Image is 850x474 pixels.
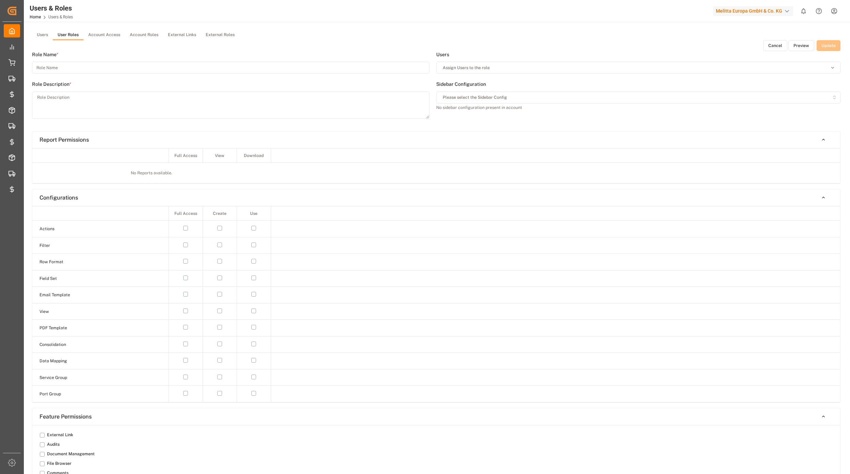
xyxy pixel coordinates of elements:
[237,206,271,221] th: Use
[32,81,69,88] span: Role Description
[203,148,237,163] th: View
[763,40,787,51] button: Cancel
[32,206,840,402] div: Configurations
[163,30,201,40] button: External Links
[201,30,239,40] button: External Roles
[32,411,840,423] button: Feature Permissions
[32,386,169,402] td: Port Group
[125,30,163,40] button: Account Roles
[436,105,840,111] p: No sidebar configuration present in account
[32,287,169,303] td: Email Template
[32,237,169,254] td: Filter
[30,15,41,19] a: Home
[32,303,169,320] td: View
[32,254,169,270] td: Row Format
[32,336,169,353] td: Consolidation
[32,134,840,146] button: Report Permissions
[32,320,169,336] td: PDF Template
[30,3,73,13] div: Users & Roles
[713,6,793,16] div: Melitta Europa GmbH & Co. KG
[796,3,811,19] button: show 0 new notifications
[32,353,169,369] td: Data Mapping
[45,433,73,437] small: External Link
[53,30,83,40] button: User Roles
[237,148,271,163] th: Download
[788,40,814,51] button: Preview
[443,65,490,71] span: Assign Users to the role
[32,51,57,58] span: Role Name
[32,192,840,204] button: Configurations
[169,206,203,221] th: Full Access
[436,62,840,74] button: Assign Users to the role
[811,3,827,19] button: Help Center
[443,94,507,100] span: Please select the Sidebar Config
[203,206,237,221] th: Create
[45,442,60,446] small: Audits
[436,81,486,88] span: Sidebar Configuration
[83,30,125,40] button: Account Access
[32,369,169,386] td: Service Group
[436,51,449,58] span: Users
[40,170,264,176] p: No Reports available.
[45,461,72,465] small: File Browser
[32,30,53,40] button: Users
[32,62,429,74] input: Role Name
[32,221,169,237] td: Actions
[713,4,796,17] button: Melitta Europa GmbH & Co. KG
[169,148,203,163] th: Full Access
[32,148,840,183] div: Report Permissions
[45,452,95,456] small: Document Management
[32,270,169,287] td: Field Set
